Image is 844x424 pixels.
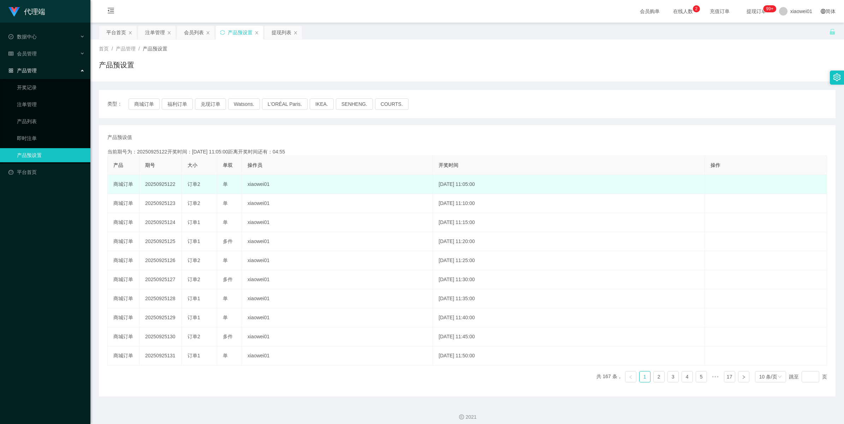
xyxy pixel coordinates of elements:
button: IKEA. [310,98,334,110]
a: 产品预设置 [17,148,85,162]
td: 20250925129 [139,308,182,327]
button: 兑现订单 [195,98,226,110]
li: 2 [653,371,665,382]
i: 图标: check-circle-o [8,34,13,39]
i: 图标: close [293,31,298,35]
td: [DATE] 11:45:00 [433,327,705,346]
button: L'ORÉAL Paris. [262,98,308,110]
span: / [138,46,140,52]
span: 订单2 [188,200,200,206]
i: 图标: sync [220,30,225,35]
span: 充值订单 [706,9,733,14]
span: 提现订单 [743,9,770,14]
td: 商城订单 [108,175,139,194]
td: [DATE] 11:35:00 [433,289,705,308]
img: logo.9652507e.png [8,7,20,17]
span: 类型： [107,98,129,110]
td: 商城订单 [108,270,139,289]
td: 商城订单 [108,308,139,327]
a: 产品列表 [17,114,85,128]
span: 单 [223,200,228,206]
span: 会员管理 [8,51,37,56]
i: 图标: close [206,31,210,35]
td: [DATE] 11:20:00 [433,232,705,251]
td: xiaowei01 [242,251,433,270]
a: 注单管理 [17,97,85,111]
button: Watsons. [228,98,260,110]
td: 20250925122 [139,175,182,194]
i: 图标: unlock [829,29,836,35]
td: xiaowei01 [242,308,433,327]
li: 4 [682,371,693,382]
span: 订单1 [188,219,200,225]
td: 20250925124 [139,213,182,232]
li: 3 [667,371,679,382]
span: 订单2 [188,334,200,339]
i: 图标: table [8,51,13,56]
td: 20250925125 [139,232,182,251]
td: 20250925130 [139,327,182,346]
span: 订单1 [188,296,200,301]
td: xiaowei01 [242,232,433,251]
td: xiaowei01 [242,346,433,365]
button: COURTS. [375,98,409,110]
i: 图标: setting [833,73,841,81]
td: [DATE] 11:05:00 [433,175,705,194]
i: 图标: menu-fold [99,0,123,23]
div: 平台首页 [106,26,126,39]
td: [DATE] 11:10:00 [433,194,705,213]
button: SENHENG. [336,98,373,110]
div: 2021 [96,413,838,421]
td: 商城订单 [108,346,139,365]
i: 图标: global [821,9,826,14]
td: 20250925131 [139,346,182,365]
span: 首页 [99,46,109,52]
span: 单 [223,353,228,358]
a: 3 [668,371,678,382]
td: [DATE] 11:40:00 [433,308,705,327]
div: 跳至 页 [789,371,827,382]
a: 4 [682,371,693,382]
li: 5 [696,371,707,382]
p: 2 [695,5,697,12]
sup: 1204 [763,5,776,12]
i: 图标: down [778,375,782,380]
td: [DATE] 11:50:00 [433,346,705,365]
sup: 2 [693,5,700,12]
span: 多件 [223,277,233,282]
li: 1 [639,371,650,382]
td: 20250925127 [139,270,182,289]
button: 商城订单 [129,98,160,110]
span: 单 [223,296,228,301]
span: 订单1 [188,353,200,358]
span: 单 [223,219,228,225]
a: 开奖记录 [17,80,85,95]
span: 产品 [113,162,123,168]
td: [DATE] 11:15:00 [433,213,705,232]
div: 提现列表 [272,26,291,39]
i: 图标: appstore-o [8,68,13,73]
span: 在线人数 [670,9,696,14]
span: 产品预设置 [143,46,167,52]
a: 5 [696,371,707,382]
span: 操作员 [248,162,262,168]
i: 图标: close [167,31,171,35]
span: 订单1 [188,315,200,320]
span: ••• [710,371,721,382]
li: 下一页 [738,371,749,382]
span: 操作 [711,162,720,168]
div: 产品预设置 [228,26,252,39]
span: 开奖时间 [439,162,458,168]
div: 当前期号为：20250925122开奖时间：[DATE] 11:05:00距离开奖时间还有：04:55 [107,148,827,156]
div: 10 条/页 [759,371,777,382]
span: 产品预设值 [107,134,132,141]
h1: 产品预设置 [99,60,134,70]
span: 产品管理 [8,68,37,73]
i: 图标: close [128,31,132,35]
span: 多件 [223,238,233,244]
div: 会员列表 [184,26,204,39]
span: 多件 [223,334,233,339]
li: 17 [724,371,735,382]
span: 单 [223,181,228,187]
td: xiaowei01 [242,270,433,289]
